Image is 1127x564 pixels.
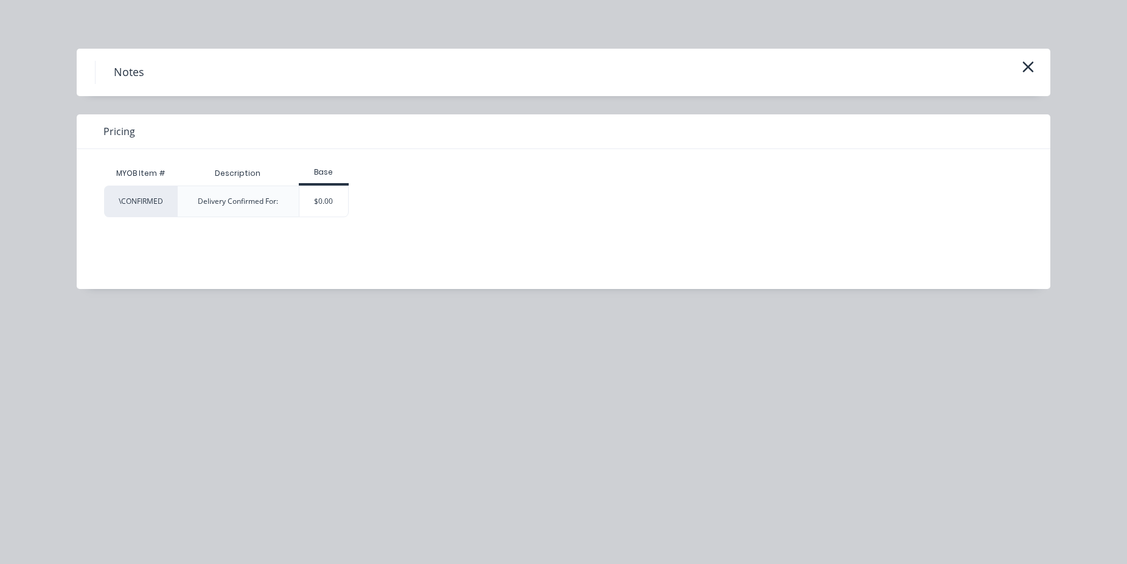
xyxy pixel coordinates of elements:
div: $0.00 [299,186,349,217]
div: Base [299,167,349,178]
div: \CONFIRMED [104,186,177,217]
span: Pricing [103,124,135,139]
div: Delivery Confirmed For: [198,196,278,207]
div: Description [205,158,270,189]
h4: Notes [95,61,162,84]
div: MYOB Item # [104,161,177,186]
